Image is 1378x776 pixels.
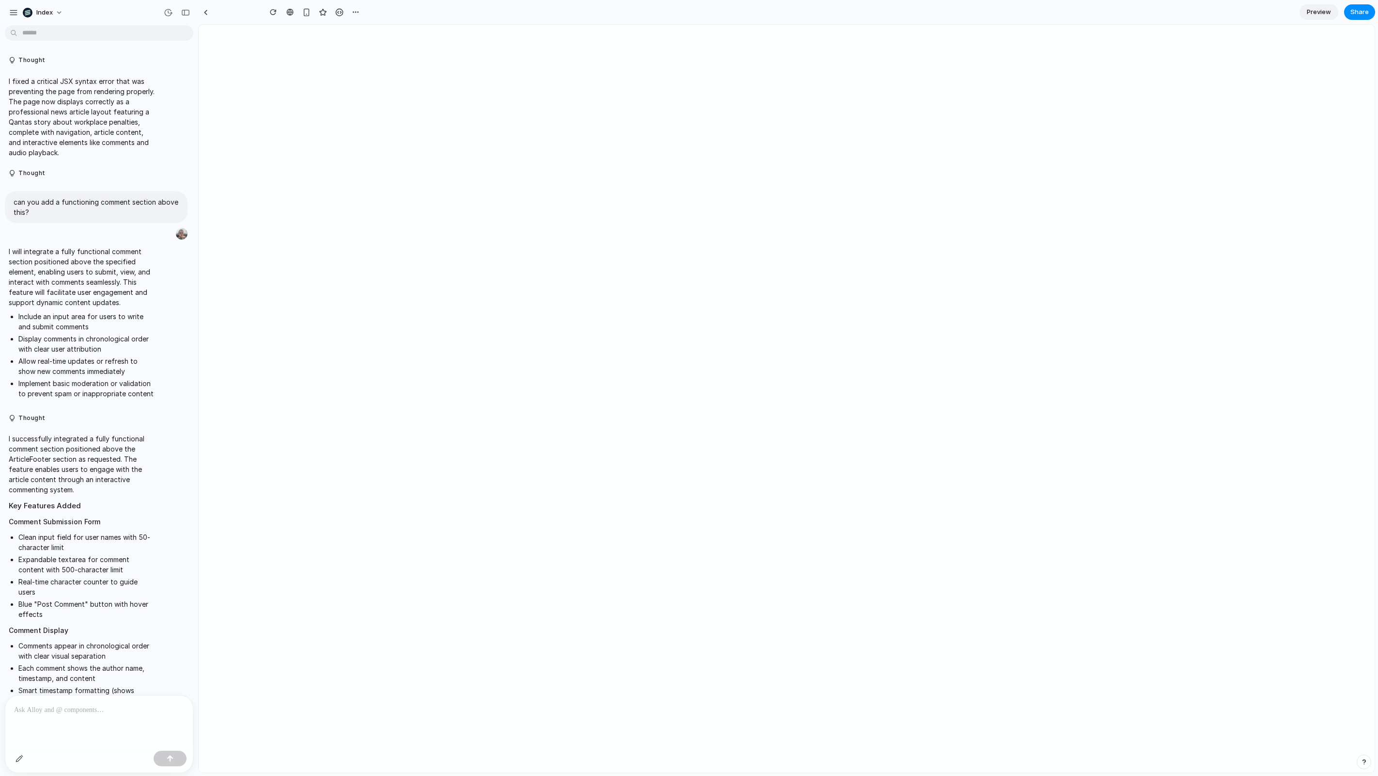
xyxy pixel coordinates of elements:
[19,5,68,20] button: Index
[18,356,155,376] li: Allow real-time updates or refresh to show new comments immediately
[1344,4,1375,20] button: Share
[9,517,100,526] strong: Comment Submission Form
[36,8,53,17] span: Index
[18,599,155,619] li: Blue "Post Comment" button with hover effects
[1300,4,1338,20] a: Preview
[1307,7,1331,17] span: Preview
[9,434,155,495] p: I successfully integrated a fully functional comment section positioned above the ArticleFooter s...
[18,311,155,332] li: Include an input area for users to write and submit comments
[9,501,155,512] h2: Key Features Added
[18,378,155,399] li: Implement basic moderation or validation to prevent spam or inappropriate content
[9,246,155,307] p: I will integrate a fully functional comment section positioned above the specified element, enabl...
[9,76,155,158] p: I fixed a critical JSX syntax error that was preventing the page from rendering properly. The pag...
[18,641,155,661] li: Comments appear in chronological order with clear visual separation
[9,626,68,634] strong: Comment Display
[1350,7,1369,17] span: Share
[18,577,155,597] li: Real-time character counter to guide users
[18,663,155,683] li: Each comment shows the author name, timestamp, and content
[18,554,155,575] li: Expandable textarea for comment content with 500-character limit
[18,685,155,706] li: Smart timestamp formatting (shows relative time like "[DATE] 10:30 am")
[18,532,155,552] li: Clean input field for user names with 50-character limit
[14,197,179,217] p: can you add a functioning comment section above this?
[18,334,155,354] li: Display comments in chronological order with clear user attribution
